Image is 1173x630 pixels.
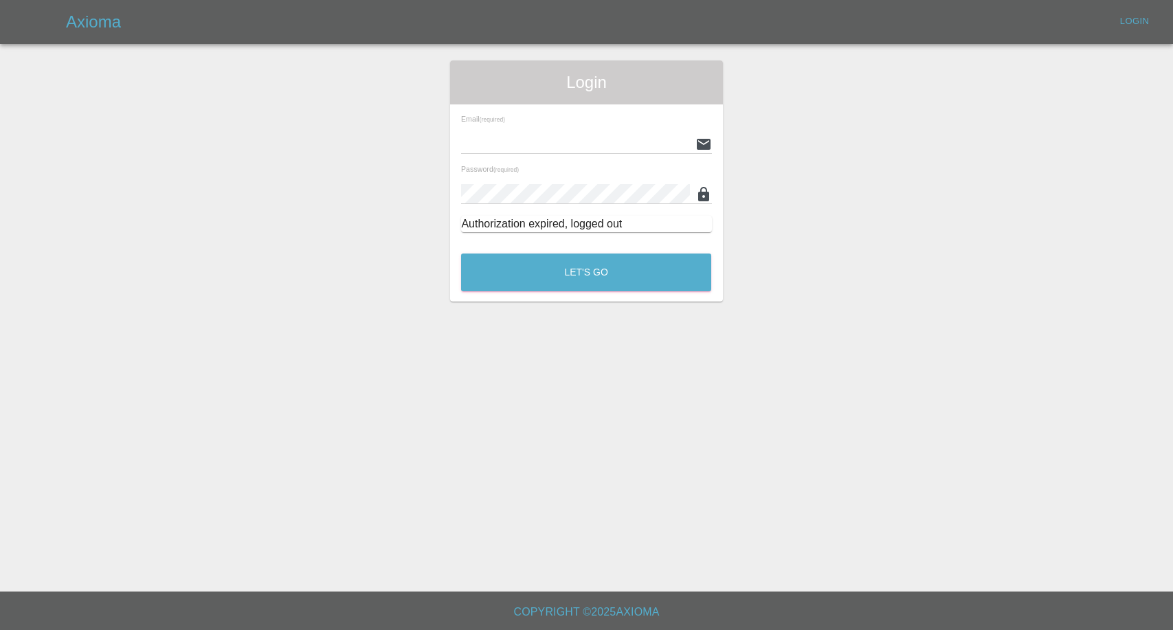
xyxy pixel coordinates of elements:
[493,167,519,173] small: (required)
[461,254,711,291] button: Let's Go
[11,603,1162,622] h6: Copyright © 2025 Axioma
[461,115,505,123] span: Email
[461,165,519,173] span: Password
[461,216,711,232] div: Authorization expired, logged out
[480,117,505,123] small: (required)
[66,11,121,33] h5: Axioma
[461,71,711,93] span: Login
[1113,11,1157,32] a: Login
